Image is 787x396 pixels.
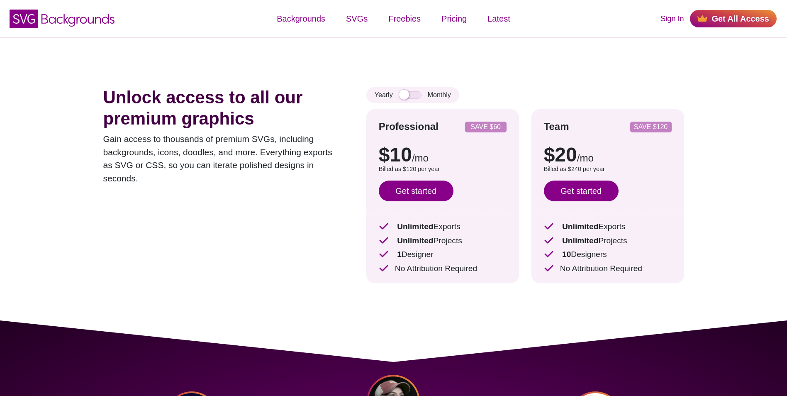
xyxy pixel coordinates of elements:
[468,124,503,130] p: SAVE $60
[379,145,507,165] p: $10
[633,124,668,130] p: SAVE $120
[577,152,594,164] span: /mo
[103,132,341,185] p: Gain access to thousands of premium SVGs, including backgrounds, icons, doodles, and more. Everyt...
[379,235,507,247] p: Projects
[266,6,336,31] a: Backgrounds
[544,121,569,132] strong: Team
[690,10,777,27] a: Get All Access
[660,13,684,24] a: Sign In
[379,165,507,174] p: Billed as $120 per year
[544,181,619,201] a: Get started
[379,249,507,261] p: Designer
[379,221,507,233] p: Exports
[397,236,433,245] strong: Unlimited
[544,249,672,261] p: Designers
[379,181,453,201] a: Get started
[544,235,672,247] p: Projects
[431,6,477,31] a: Pricing
[562,222,598,231] strong: Unlimited
[544,263,672,275] p: No Attribution Required
[544,145,672,165] p: $20
[103,87,341,129] h1: Unlock access to all our premium graphics
[336,6,378,31] a: SVGs
[378,6,431,31] a: Freebies
[397,222,433,231] strong: Unlimited
[397,250,402,259] strong: 1
[477,6,520,31] a: Latest
[544,165,672,174] p: Billed as $240 per year
[379,121,439,132] strong: Professional
[412,152,429,164] span: /mo
[562,250,571,259] strong: 10
[379,263,507,275] p: No Attribution Required
[366,87,459,103] div: Yearly Monthly
[562,236,598,245] strong: Unlimited
[544,221,672,233] p: Exports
